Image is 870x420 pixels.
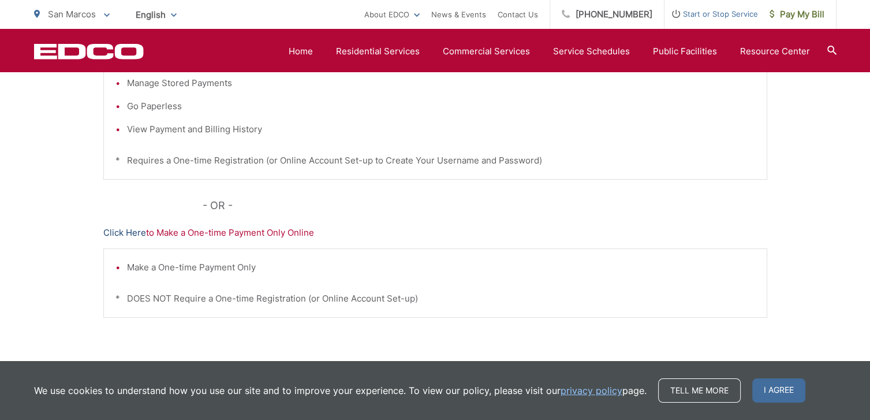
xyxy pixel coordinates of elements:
[115,292,755,306] p: * DOES NOT Require a One-time Registration (or Online Account Set-up)
[48,9,96,20] span: San Marcos
[561,384,622,397] a: privacy policy
[127,76,755,90] li: Manage Stored Payments
[498,8,538,21] a: Contact Us
[203,197,767,214] p: - OR -
[34,43,144,60] a: EDCD logo. Return to the homepage.
[553,44,630,58] a: Service Schedules
[115,154,755,168] p: * Requires a One-time Registration (or Online Account Set-up to Create Your Username and Password)
[431,8,486,21] a: News & Events
[364,8,420,21] a: About EDCO
[127,99,755,113] li: Go Paperless
[289,44,313,58] a: Home
[127,122,755,136] li: View Payment and Billing History
[34,384,647,397] p: We use cookies to understand how you use our site and to improve your experience. To view our pol...
[127,261,755,274] li: Make a One-time Payment Only
[103,226,767,240] p: to Make a One-time Payment Only Online
[653,44,717,58] a: Public Facilities
[336,44,420,58] a: Residential Services
[770,8,824,21] span: Pay My Bill
[740,44,810,58] a: Resource Center
[443,44,530,58] a: Commercial Services
[127,5,185,25] span: English
[103,226,146,240] a: Click Here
